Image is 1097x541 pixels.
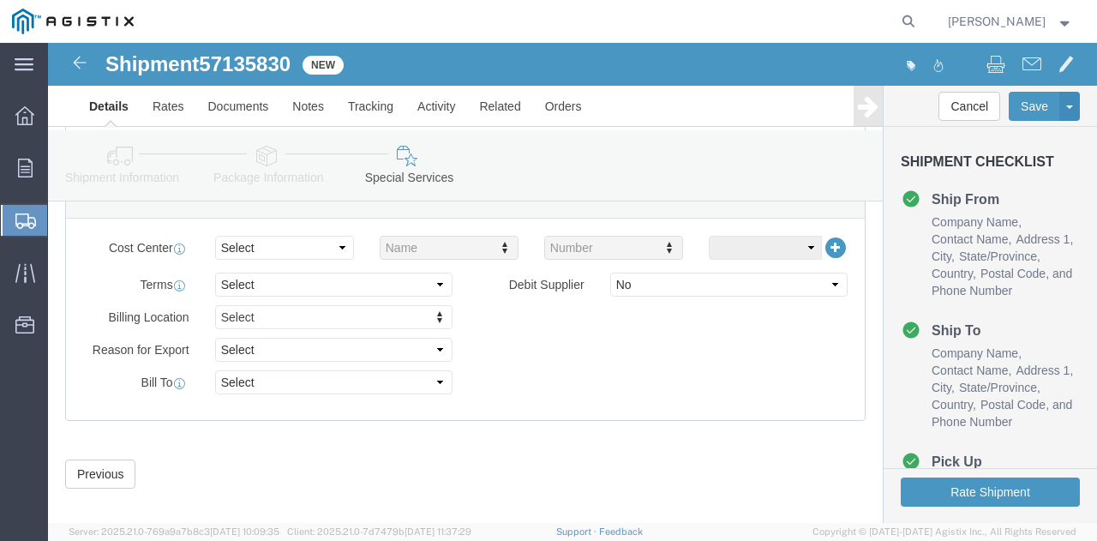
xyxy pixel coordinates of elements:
img: logo [12,9,134,34]
span: David Grew [948,12,1046,31]
iframe: FS Legacy Container [48,43,1097,523]
button: [PERSON_NAME] [947,11,1074,32]
span: [DATE] 10:09:35 [210,526,279,537]
span: Copyright © [DATE]-[DATE] Agistix Inc., All Rights Reserved [812,525,1076,539]
a: Support [556,526,599,537]
span: Client: 2025.21.0-7d7479b [287,526,471,537]
span: [DATE] 11:37:29 [405,526,471,537]
a: Feedback [599,526,643,537]
span: Server: 2025.21.0-769a9a7b8c3 [69,526,279,537]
